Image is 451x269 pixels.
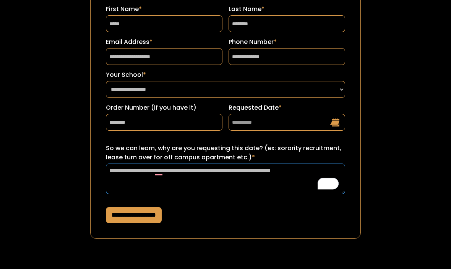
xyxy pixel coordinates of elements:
[106,70,345,79] label: Your School
[229,5,345,14] label: Last Name
[106,103,222,112] label: Order Number (if you have it)
[229,103,345,112] label: Requested Date
[106,37,222,47] label: Email Address
[229,37,345,47] label: Phone Number
[106,164,345,194] textarea: To enrich screen reader interactions, please activate Accessibility in Grammarly extension settings
[106,144,345,162] label: So we can learn, why are you requesting this date? (ex: sorority recruitment, lease turn over for...
[106,5,222,14] label: First Name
